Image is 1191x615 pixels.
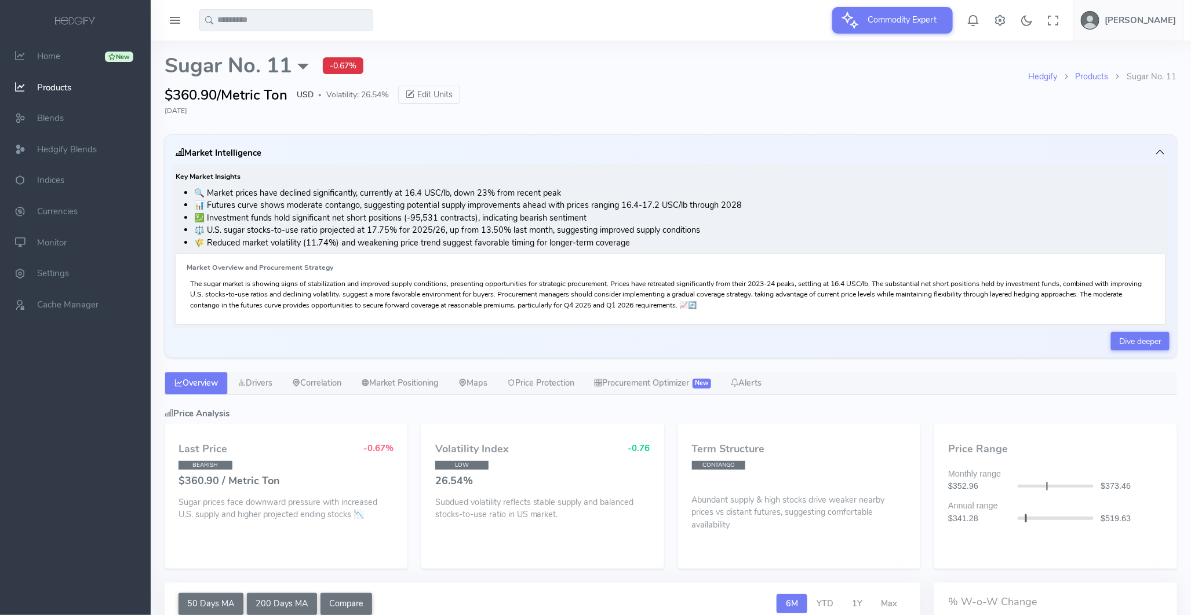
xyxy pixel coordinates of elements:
[37,175,64,186] span: Indices
[1105,16,1177,25] h5: [PERSON_NAME]
[435,496,650,521] p: Subdued volatility reflects stable supply and balanced stocks-to-use ratio in US market.
[1028,71,1057,82] a: Hedgify
[228,372,282,395] a: Drivers
[37,50,60,62] span: Home
[179,461,232,470] span: BEARISH
[1094,480,1170,493] div: $373.46
[176,148,261,158] h5: Market Intelligence
[398,86,460,104] button: Edit Units
[1094,512,1170,525] div: $519.63
[435,461,489,470] span: LOW
[852,598,862,609] span: 1Y
[320,593,373,615] button: Compare
[297,89,314,101] span: USD
[172,142,1170,164] button: <br>Market Insights created at:<br> 2025-08-30 04:55:33<br>Drivers created at:<br> 2025-08-30 04:...
[326,89,389,101] span: Volatility: 26.54%
[786,598,798,609] span: 6M
[37,112,64,124] span: Blends
[832,14,953,25] a: Commodity Expert
[351,372,449,395] a: Market Positioning
[941,480,1018,493] div: $352.96
[628,442,650,454] span: -0.76
[692,490,907,532] p: Abundant supply & high stocks drive weaker nearby prices vs distant futures, suggesting comfortab...
[179,496,394,521] p: Sugar prices face downward pressure with increased U.S. supply and higher projected ending stocks 📉
[363,442,394,454] span: -0.67%
[37,237,67,248] span: Monitor
[1109,71,1177,83] li: Sugar No. 11
[941,512,1018,525] div: $341.28
[37,268,69,279] span: Settings
[832,7,953,34] button: Commodity Expert
[435,444,509,455] h4: Volatility Index
[948,596,1163,608] h4: % W-o-W Change
[165,409,1177,418] h5: Price Analysis
[861,7,944,32] span: Commodity Expert
[1081,11,1099,30] img: user-image
[194,199,1166,212] li: 📊 Futures curve shows moderate contango, suggesting potential supply improvements ahead with pric...
[817,598,833,609] span: YTD
[1111,332,1170,350] a: Dive deeper
[179,444,227,455] h4: Last Price
[247,593,317,615] button: 200 Days MA
[37,299,99,310] span: Cache Manager
[190,279,1152,310] p: The sugar market is showing signs of stabilization and improved supply conditions, presenting opp...
[323,57,363,74] span: -0.67%
[318,92,322,98] span: ●
[941,500,1170,512] div: Annual range
[37,144,97,155] span: Hedgify Blends
[584,372,721,395] a: Procurement Optimizer
[179,593,243,615] button: 50 Days MA
[194,237,1166,250] li: 🌾 Reduced market volatility (11.74%) and weakening price trend suggest favorable timing for longe...
[165,372,228,395] a: Overview
[1076,71,1109,82] a: Products
[194,224,1166,237] li: ⚖️ U.S. sugar stocks-to-use ratio projected at 17.75% for 2025/26, up from 13.50% last month, sug...
[53,15,98,28] img: logo
[449,372,497,395] a: Maps
[282,372,351,395] a: Correlation
[941,468,1170,481] div: Monthly range
[37,206,78,217] span: Currencies
[37,82,71,93] span: Products
[435,475,650,487] h4: 26.54%
[105,52,133,62] div: New
[165,105,1177,116] div: [DATE]
[165,85,287,105] span: $360.90/Metric Ton
[948,444,1163,455] h4: Price Range
[176,173,1166,181] h6: Key Market Insights
[881,598,897,609] span: Max
[187,264,1155,272] h6: Market Overview and Procurement Strategy
[692,444,907,455] h4: Term Structure
[194,187,1166,200] li: 🔍 Market prices have declined significantly, currently at 16.4 USC/lb, down 23% from recent peak
[165,54,309,78] span: Sugar No. 11
[176,147,184,159] i: <br>Market Insights created at:<br> 2025-08-30 04:55:33<br>Drivers created at:<br> 2025-08-30 04:...
[721,372,772,395] a: Alerts
[692,461,746,470] span: CONTANGO
[497,372,584,395] a: Price Protection
[179,475,394,487] h4: $360.90 / Metric Ton
[194,212,1166,225] li: 💹 Investment funds hold significant net short positions (-95,531 contracts), indicating bearish s...
[693,379,711,388] span: New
